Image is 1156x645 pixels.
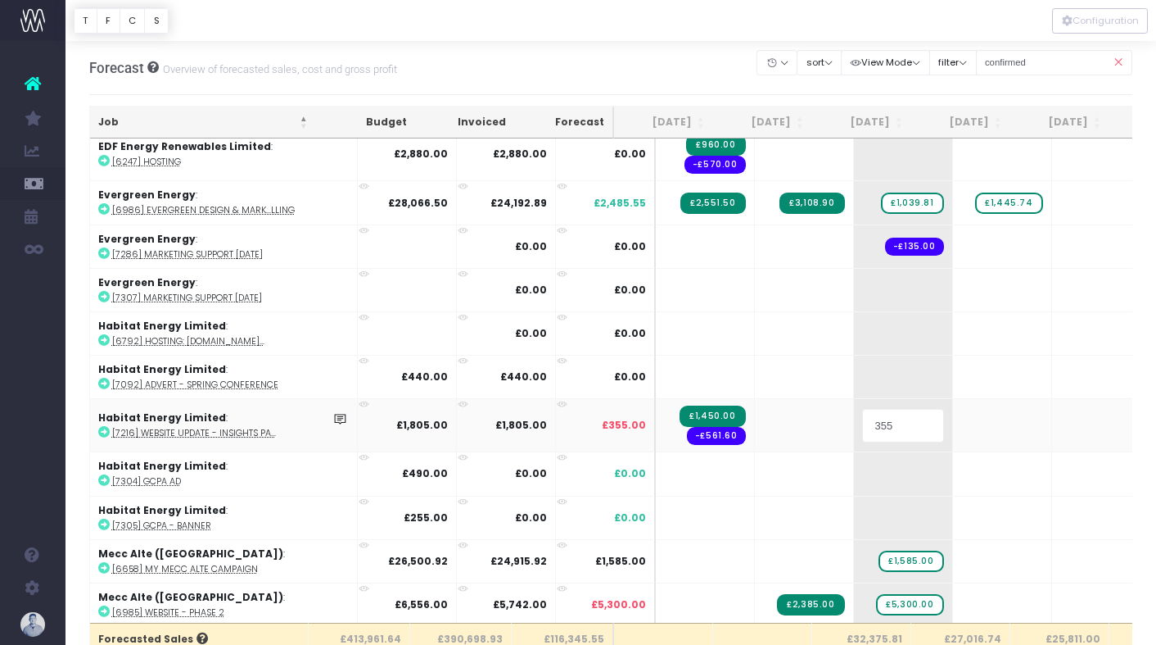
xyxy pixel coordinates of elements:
th: Aug 25: activate to sort column ascending [812,107,911,139]
button: sort [797,50,842,75]
td: : [90,127,358,180]
button: View Mode [841,50,930,75]
th: Job: activate to sort column descending [90,107,316,139]
abbr: [7216] Website Update - Insights Page [112,427,276,439]
span: £0.00 [614,283,646,298]
strong: £24,192.89 [490,196,547,210]
th: Jun 25: activate to sort column ascending [614,107,713,139]
abbr: [6986] Evergreen Design & Marketing Support 2025 billing [112,204,295,216]
strong: Habitat Energy Limited [98,411,226,425]
strong: £24,915.92 [490,554,547,568]
td: : [90,583,358,626]
th: Oct 25: activate to sort column ascending [1010,107,1109,139]
div: Vertical button group [74,8,169,34]
button: filter [929,50,977,75]
strong: Habitat Energy Limited [98,362,226,376]
button: F [97,8,120,34]
th: Sep 25: activate to sort column ascending [911,107,1010,139]
strong: £2,880.00 [493,147,547,161]
span: Forecast [89,60,144,76]
strong: Habitat Energy Limited [98,503,226,517]
strong: £0.00 [515,326,547,340]
span: Streamtime order: 974 – Steve Coxon [885,238,944,256]
button: Configuration [1052,8,1148,34]
strong: £28,066.50 [388,196,448,210]
strong: £1,805.00 [495,418,547,432]
strong: £440.00 [500,370,547,384]
strong: Evergreen Energy [98,188,196,202]
td: : [90,180,358,224]
td: : [90,268,358,311]
strong: £490.00 [402,466,448,480]
strong: £0.00 [515,283,547,297]
strong: Mecc Alte ([GEOGRAPHIC_DATA]) [98,547,283,561]
span: wayahead Sales Forecast Item [878,551,943,572]
small: Overview of forecasted sales, cost and gross profit [159,60,397,76]
abbr: [7304] GCPA Ad [112,475,181,488]
span: £2,485.55 [594,196,646,211]
span: Streamtime Invoice: 5165 – [6985] Website - Phase A Design [777,594,844,615]
button: C [120,8,146,34]
span: Streamtime Invoice: 5134 – [6986] Design & Marketing Support 2025 [680,193,745,214]
td: : [90,355,358,398]
strong: £0.00 [515,511,547,525]
strong: £0.00 [515,239,547,253]
span: £5,300.00 [591,597,646,612]
span: £0.00 [614,370,646,384]
td: : [90,496,358,539]
strong: £6,556.00 [395,597,448,611]
abbr: [6792] Hosting: www.habitat.energy [112,335,264,347]
strong: £2,880.00 [394,147,448,161]
td: : [90,398,358,452]
td: : [90,539,358,583]
strong: Habitat Energy Limited [98,459,226,473]
strong: EDF Energy Renewables Limited [98,139,271,153]
strong: Habitat Energy Limited [98,319,226,333]
strong: £5,742.00 [493,597,547,611]
button: T [74,8,97,34]
td: : [90,225,358,268]
td: : [90,452,358,495]
span: £0.00 [614,511,646,525]
span: wayahead Sales Forecast Item [876,594,943,615]
th: Budget [316,107,415,139]
div: Vertical button group [1052,8,1148,34]
th: Invoiced [415,107,514,139]
span: Streamtime Invoice: 5150 – [6247] Hosting [686,134,745,156]
span: £0.00 [614,239,646,254]
span: £1,585.00 [595,554,646,569]
td: : [90,311,358,355]
span: Streamtime order: 946 – href [687,427,746,445]
span: Streamtime Invoice: 5151 – [7216] Website Update - Insights Page [680,406,745,427]
th: Jul 25: activate to sort column ascending [713,107,812,139]
strong: Evergreen Energy [98,275,196,289]
span: wayahead Sales Forecast Item [975,193,1042,214]
strong: £26,500.92 [388,554,448,568]
span: Streamtime Invoice: 5153 – [6986] Design & Marketing Support 2025 [779,193,844,214]
abbr: [7286] Marketing Support Aug 2025 [112,248,263,261]
abbr: [6247] Hosting [112,156,181,168]
strong: Evergreen Energy [98,232,196,246]
span: £0.00 [614,326,646,341]
span: £0.00 [614,147,646,161]
strong: £440.00 [401,370,448,384]
span: Streamtime order: 940 – Kaweb [684,156,746,174]
strong: £255.00 [404,511,448,525]
input: Search... [976,50,1133,75]
abbr: [7092] Advert - Spring Conference [112,379,278,391]
strong: £0.00 [515,466,547,480]
span: £355.00 [602,418,646,433]
strong: £1,805.00 [396,418,448,432]
button: S [144,8,169,34]
strong: Mecc Alte ([GEOGRAPHIC_DATA]) [98,590,283,604]
span: £0.00 [614,466,646,481]
abbr: [6658] My Mecc Alte Campaign [112,563,258,575]
th: Forecast [514,107,614,139]
abbr: [7305] GCPA - Banner [112,520,211,532]
img: images/default_profile_image.png [20,612,45,637]
abbr: [6985] Website - phase 2 [112,606,224,619]
span: wayahead Sales Forecast Item [881,193,943,214]
abbr: [7307] Marketing Support Sep 2025 [112,292,262,304]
